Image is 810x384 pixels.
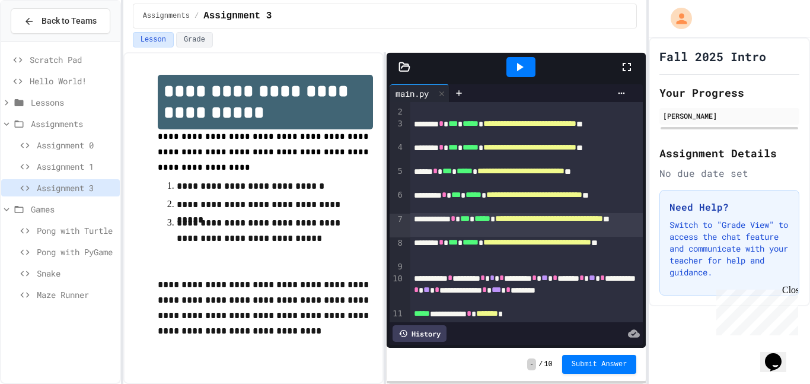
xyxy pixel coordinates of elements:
[42,15,97,27] span: Back to Teams
[663,110,796,121] div: [PERSON_NAME]
[37,224,115,237] span: Pong with Turtle
[390,87,435,100] div: main.py
[390,189,404,213] div: 6
[30,53,115,66] span: Scratch Pad
[538,360,543,369] span: /
[390,142,404,166] div: 4
[37,160,115,173] span: Assignment 1
[37,182,115,194] span: Assignment 3
[390,237,404,261] div: 8
[390,308,404,320] div: 11
[5,5,82,75] div: Chat with us now!Close
[203,9,272,23] span: Assignment 3
[390,118,404,142] div: 3
[37,246,115,258] span: Pong with PyGame
[31,118,115,130] span: Assignments
[390,166,404,189] div: 5
[37,288,115,301] span: Maze Runner
[659,166,799,180] div: No due date set
[390,106,404,118] div: 2
[390,214,404,237] div: 7
[30,75,115,87] span: Hello World!
[659,145,799,161] h2: Assignment Details
[11,8,110,34] button: Back to Teams
[31,203,115,215] span: Games
[390,273,404,309] div: 10
[760,337,798,372] iframe: chat widget
[133,32,174,47] button: Lesson
[659,84,799,101] h2: Your Progress
[527,358,536,370] span: -
[712,285,798,335] iframe: chat widget
[31,96,115,109] span: Lessons
[544,360,552,369] span: 10
[658,5,695,32] div: My Account
[176,32,213,47] button: Grade
[659,48,766,65] h1: Fall 2025 Intro
[393,325,447,342] div: History
[572,360,627,369] span: Submit Answer
[669,219,789,278] p: Switch to "Grade View" to access the chat feature and communicate with your teacher for help and ...
[669,200,789,214] h3: Need Help?
[390,84,449,102] div: main.py
[37,267,115,280] span: Snake
[37,139,115,151] span: Assignment 0
[562,355,637,374] button: Submit Answer
[194,11,199,21] span: /
[143,11,190,21] span: Assignments
[390,261,404,273] div: 9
